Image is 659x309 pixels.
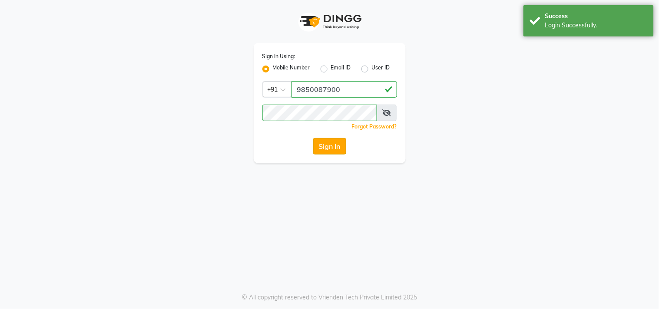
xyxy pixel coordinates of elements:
input: Username [262,105,378,121]
label: Sign In Using: [262,53,295,60]
div: Login Successfully. [545,21,647,30]
input: Username [291,81,397,98]
div: Success [545,12,647,21]
label: Email ID [331,64,351,74]
img: logo1.svg [295,9,364,34]
button: Sign In [313,138,346,154]
label: Mobile Number [273,64,310,74]
label: User ID [372,64,390,74]
a: Forgot Password? [352,123,397,130]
